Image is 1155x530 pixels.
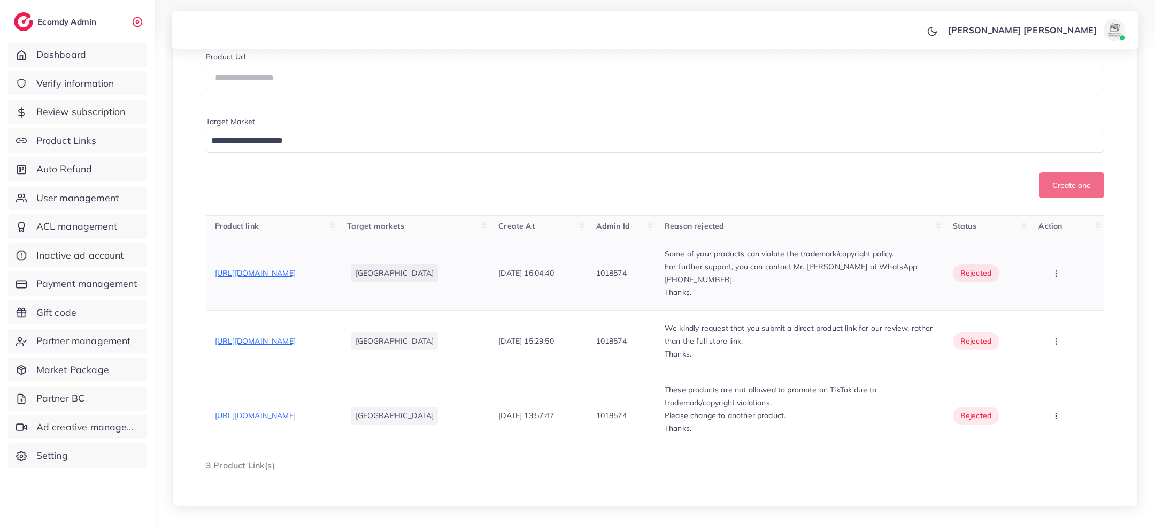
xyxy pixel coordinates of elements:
span: Partner BC [36,391,85,405]
a: Dashboard [8,42,147,67]
p: Thanks. [665,422,936,435]
span: User management [36,191,119,205]
span: Product Links [36,134,96,148]
a: ACL management [8,214,147,239]
a: Partner BC [8,386,147,411]
p: [DATE] 15:29:50 [498,335,553,347]
a: [PERSON_NAME] [PERSON_NAME]avatar [942,19,1129,41]
p: Please change to another product. [665,409,936,422]
img: avatar [1104,19,1125,41]
span: Setting [36,449,68,463]
span: Market Package [36,363,109,377]
a: Review subscription [8,100,147,124]
p: Thanks. [665,347,936,360]
li: [GEOGRAPHIC_DATA] [351,332,438,350]
span: 3 Product Link(s) [206,460,275,471]
p: [DATE] 13:57:47 [498,409,553,422]
span: Partner management [36,334,131,348]
span: rejected [960,410,992,421]
a: logoEcomdy Admin [14,12,99,31]
a: Market Package [8,358,147,382]
a: Product Links [8,128,147,153]
img: logo [14,12,33,31]
span: Payment management [36,277,137,291]
p: 1018574 [596,409,627,422]
p: We kindly request that you submit a direct product link for our review, rather than the full stor... [665,322,936,347]
p: 1018574 [596,335,627,347]
a: Setting [8,443,147,468]
a: Payment management [8,271,147,296]
span: Inactive ad account [36,248,124,262]
p: These products are not allowed to promote on TikTok due to trademark/copyright violations. [665,383,936,409]
span: [URL][DOMAIN_NAME] [215,411,296,420]
a: Inactive ad account [8,243,147,268]
li: [GEOGRAPHIC_DATA] [351,407,438,424]
input: Search for option [207,133,1090,149]
a: User management [8,186,147,210]
a: Partner management [8,329,147,353]
span: ACL management [36,219,117,233]
a: Gift code [8,300,147,325]
a: Auto Refund [8,157,147,181]
span: Dashboard [36,48,86,62]
p: [PERSON_NAME] [PERSON_NAME] [948,24,1097,36]
span: [URL][DOMAIN_NAME] [215,336,296,346]
a: Ad creative management [8,415,147,440]
div: Search for option [206,130,1104,153]
span: Gift code [36,306,76,320]
span: Verify information [36,77,114,90]
span: Auto Refund [36,162,93,176]
a: Verify information [8,71,147,96]
h2: Ecomdy Admin [37,17,99,27]
span: Ad creative management [36,420,139,434]
span: rejected [960,336,992,346]
span: Review subscription [36,105,126,119]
